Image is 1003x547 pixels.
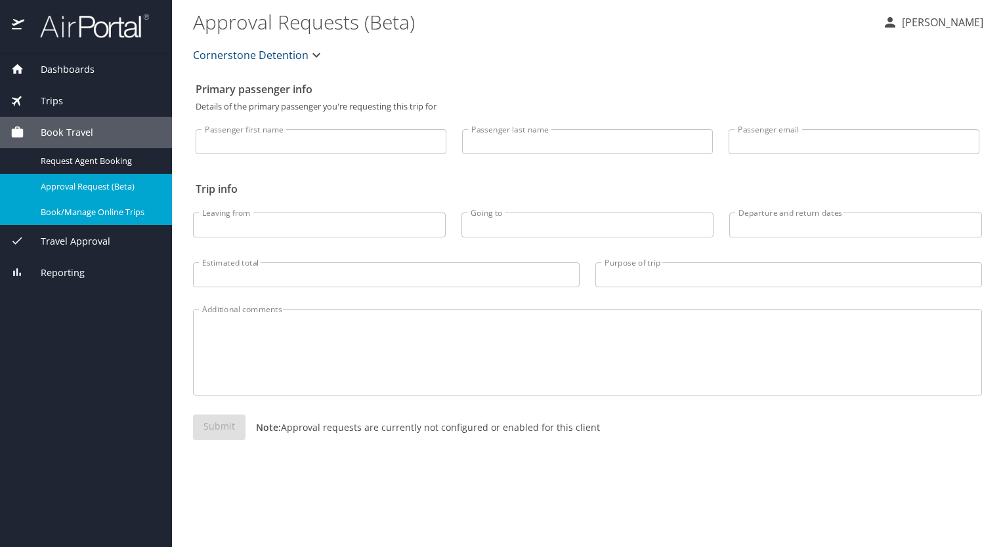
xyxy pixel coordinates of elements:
[193,1,872,42] h1: Approval Requests (Beta)
[24,125,93,140] span: Book Travel
[188,42,330,68] button: Cornerstone Detention
[41,206,156,218] span: Book/Manage Online Trips
[196,102,979,111] p: Details of the primary passenger you're requesting this trip for
[877,10,989,34] button: [PERSON_NAME]
[256,421,281,434] strong: Note:
[41,155,156,167] span: Request Agent Booking
[26,13,149,39] img: airportal-logo.png
[193,46,309,64] span: Cornerstone Detention
[24,266,85,280] span: Reporting
[196,178,979,199] h2: Trip info
[24,234,110,249] span: Travel Approval
[24,94,63,108] span: Trips
[12,13,26,39] img: icon-airportal.png
[245,420,600,434] p: Approval requests are currently not configured or enabled for this client
[196,79,979,100] h2: Primary passenger info
[898,14,983,30] p: [PERSON_NAME]
[24,62,95,77] span: Dashboards
[41,180,156,193] span: Approval Request (Beta)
